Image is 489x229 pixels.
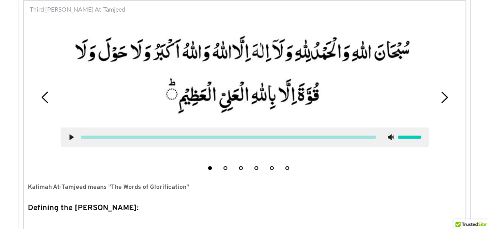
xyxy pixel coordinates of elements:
button: 2 of 6 [223,166,227,170]
button: 5 of 6 [270,166,274,170]
span: Third [PERSON_NAME] At-Tamjeed [30,5,125,14]
button: 1 of 6 [208,166,212,170]
button: 6 of 6 [285,166,289,170]
strong: Defining the [PERSON_NAME]: [28,203,139,213]
button: 4 of 6 [254,166,258,170]
button: 3 of 6 [239,166,243,170]
strong: Kalimah At-Tamjeed means "The Words of Glorification" [28,183,189,191]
